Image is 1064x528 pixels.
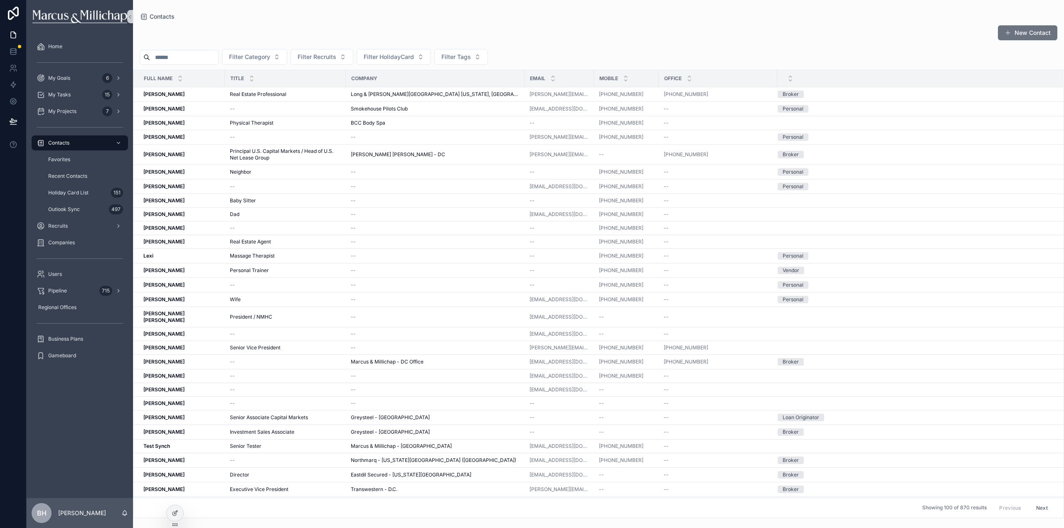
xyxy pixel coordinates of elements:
[530,359,589,365] a: [EMAIL_ADDRESS][DOMAIN_NAME]
[351,296,356,303] span: --
[351,197,520,204] a: --
[230,134,341,140] a: --
[530,120,589,126] a: --
[599,197,643,204] a: [PHONE_NUMBER]
[42,169,128,184] a: Recent Contacts
[599,169,643,175] a: [PHONE_NUMBER]
[599,314,654,320] a: --
[351,253,356,259] span: --
[351,91,520,98] span: Long & [PERSON_NAME][GEOGRAPHIC_DATA] [US_STATE], [GEOGRAPHIC_DATA]
[32,10,127,23] img: App logo
[783,151,799,158] div: Broker
[143,296,185,302] strong: [PERSON_NAME]
[143,359,220,365] a: [PERSON_NAME]
[102,73,112,83] div: 6
[143,344,220,351] a: [PERSON_NAME]
[351,331,520,337] a: --
[530,282,589,288] a: --
[664,253,669,259] span: --
[599,331,654,337] a: --
[351,282,520,288] a: --
[530,134,589,140] a: [PERSON_NAME][EMAIL_ADDRESS][DOMAIN_NAME]
[664,211,772,218] a: --
[530,314,589,320] a: [EMAIL_ADDRESS][DOMAIN_NAME]
[230,106,341,112] a: --
[599,238,654,245] a: [PHONE_NUMBER]
[530,253,534,259] span: --
[143,120,220,126] a: [PERSON_NAME]
[530,183,589,190] a: [EMAIL_ADDRESS][DOMAIN_NAME]
[32,300,128,315] a: Regional Offices
[664,331,772,337] a: --
[599,296,654,303] a: [PHONE_NUMBER]
[599,151,604,158] span: --
[664,344,772,351] a: [PHONE_NUMBER]
[599,134,654,140] a: [PHONE_NUMBER]
[230,211,239,218] span: Dad
[664,225,772,231] a: --
[351,344,520,351] a: --
[143,183,220,190] a: [PERSON_NAME]
[351,359,520,365] a: Marcus & Millichap - DC Office
[664,151,708,158] a: [PHONE_NUMBER]
[230,225,235,231] span: --
[48,75,70,81] span: My Goals
[143,331,220,337] a: [PERSON_NAME]
[351,120,385,126] span: BCC Body Spa
[599,211,654,218] a: [PHONE_NUMBER]
[783,252,803,260] div: Personal
[664,253,772,259] a: --
[143,106,220,112] a: [PERSON_NAME]
[664,211,669,218] span: --
[230,238,271,245] span: Real Estate Agent
[664,331,669,337] span: --
[351,151,520,158] a: [PERSON_NAME] [PERSON_NAME] - DC
[599,267,643,274] a: [PHONE_NUMBER]
[783,267,799,274] div: Vendor
[664,314,772,320] a: --
[143,169,220,175] a: [PERSON_NAME]
[599,91,643,98] a: [PHONE_NUMBER]
[32,135,128,150] a: Contacts
[664,282,669,288] span: --
[230,134,235,140] span: --
[599,344,654,351] a: [PHONE_NUMBER]
[143,296,220,303] a: [PERSON_NAME]
[778,267,1053,274] a: Vendor
[530,282,534,288] span: --
[351,134,520,140] a: --
[48,173,87,179] span: Recent Contacts
[599,296,643,303] a: [PHONE_NUMBER]
[351,183,520,190] a: --
[664,106,772,112] a: --
[351,225,356,231] span: --
[143,253,220,259] a: Lexi
[783,133,803,141] div: Personal
[599,134,643,140] a: [PHONE_NUMBER]
[599,359,643,365] a: [PHONE_NUMBER]
[230,197,256,204] span: Baby Sitter
[143,197,220,204] a: [PERSON_NAME]
[664,169,669,175] span: --
[599,211,643,218] a: [PHONE_NUMBER]
[530,197,589,204] a: --
[230,91,341,98] a: Real Estate Professional
[351,359,424,365] span: Marcus & Millichap - DC Office
[664,120,772,126] a: --
[48,352,76,359] span: Gameboard
[530,238,534,245] span: --
[530,211,589,218] a: [EMAIL_ADDRESS][DOMAIN_NAME]
[298,53,336,61] span: Filter Recruits
[230,238,341,245] a: Real Estate Agent
[143,238,185,245] strong: [PERSON_NAME]
[48,156,70,163] span: Favorites
[664,344,708,351] a: [PHONE_NUMBER]
[230,331,341,337] a: --
[351,225,520,231] a: --
[530,120,534,126] span: --
[230,120,273,126] span: Physical Therapist
[143,120,185,126] strong: [PERSON_NAME]
[778,151,1053,158] a: Broker
[111,188,123,198] div: 151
